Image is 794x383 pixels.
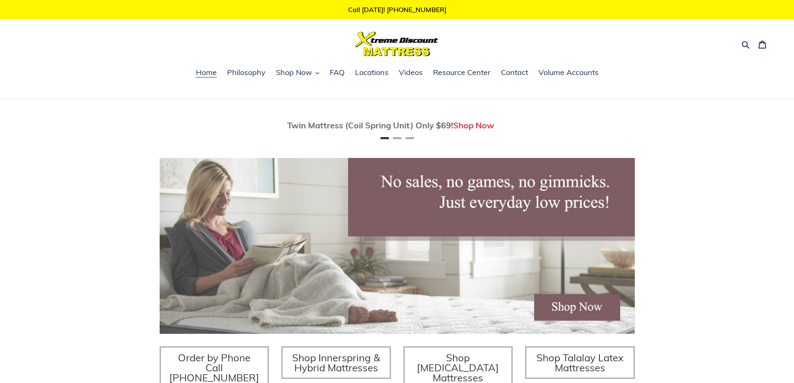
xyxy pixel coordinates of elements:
button: Page 3 [406,137,414,139]
img: Xtreme Discount Mattress [355,32,438,56]
button: Page 1 [381,137,389,139]
span: Shop Now [276,68,312,78]
a: FAQ [326,67,349,79]
a: Home [192,67,221,79]
span: Locations [355,68,388,78]
span: Philosophy [227,68,266,78]
a: Volume Accounts [534,67,603,79]
span: Twin Mattress (Coil Spring Unit) Only $69! [287,120,453,130]
a: Locations [351,67,393,79]
button: Page 2 [393,137,401,139]
a: Contact [497,67,532,79]
span: Shop Innerspring & Hybrid Mattresses [292,351,380,374]
button: Shop Now [272,67,323,79]
img: herobannermay2022-1652879215306_1200x.jpg [160,158,635,334]
span: Contact [501,68,528,78]
span: Resource Center [433,68,491,78]
a: Shop Now [453,120,494,130]
span: Home [196,68,217,78]
span: Videos [399,68,423,78]
span: Volume Accounts [539,68,599,78]
a: Shop Talalay Latex Mattresses [525,346,635,379]
span: FAQ [330,68,345,78]
a: Resource Center [429,67,495,79]
span: Shop Talalay Latex Mattresses [536,351,624,374]
a: Shop Innerspring & Hybrid Mattresses [281,346,391,379]
a: Videos [395,67,427,79]
a: Philosophy [223,67,270,79]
